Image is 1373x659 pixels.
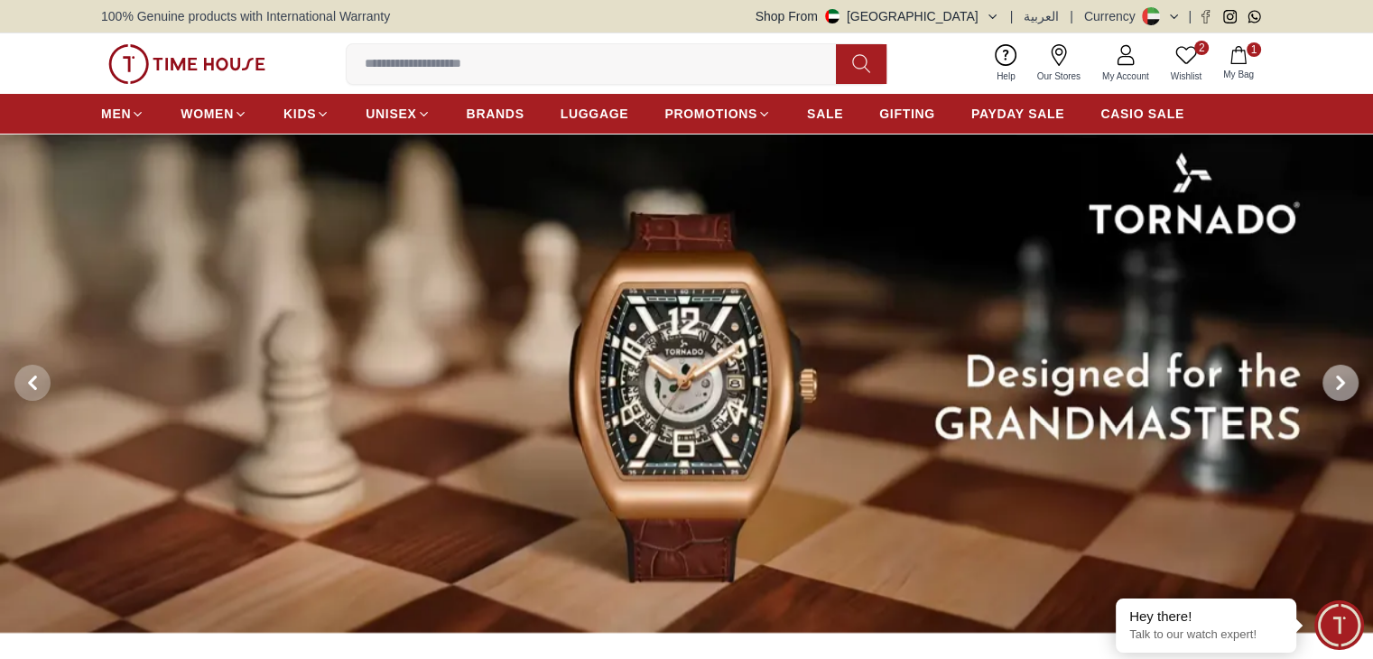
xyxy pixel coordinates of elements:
span: SALE [807,105,843,123]
a: Help [986,41,1026,87]
a: LUGGAGE [561,97,629,130]
span: My Account [1095,70,1156,83]
a: BRANDS [467,97,524,130]
span: UNISEX [366,105,416,123]
span: Wishlist [1164,70,1209,83]
span: BRANDS [467,105,524,123]
a: Instagram [1223,10,1237,23]
div: Hey there! [1129,608,1283,626]
span: Our Stores [1030,70,1088,83]
span: 1 [1247,42,1261,57]
span: | [1188,7,1192,25]
span: PROMOTIONS [664,105,757,123]
span: PAYDAY SALE [971,105,1064,123]
a: Whatsapp [1248,10,1261,23]
a: GIFTING [879,97,935,130]
button: 1My Bag [1212,42,1265,85]
span: My Bag [1216,68,1261,81]
button: العربية [1024,7,1059,25]
span: GIFTING [879,105,935,123]
span: | [1070,7,1073,25]
span: CASIO SALE [1100,105,1184,123]
a: PROMOTIONS [664,97,771,130]
a: MEN [101,97,144,130]
img: ... [108,44,265,84]
a: WOMEN [181,97,247,130]
a: Our Stores [1026,41,1091,87]
button: Shop From[GEOGRAPHIC_DATA] [756,7,999,25]
a: UNISEX [366,97,430,130]
a: CASIO SALE [1100,97,1184,130]
div: Chat Widget [1314,600,1364,650]
a: Facebook [1199,10,1212,23]
span: KIDS [283,105,316,123]
a: 2Wishlist [1160,41,1212,87]
p: Talk to our watch expert! [1129,627,1283,643]
span: WOMEN [181,105,234,123]
span: 2 [1194,41,1209,55]
a: SALE [807,97,843,130]
span: 100% Genuine products with International Warranty [101,7,390,25]
span: | [1010,7,1014,25]
span: MEN [101,105,131,123]
img: United Arab Emirates [825,9,840,23]
span: Help [989,70,1023,83]
div: Currency [1084,7,1143,25]
a: PAYDAY SALE [971,97,1064,130]
span: LUGGAGE [561,105,629,123]
a: KIDS [283,97,329,130]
